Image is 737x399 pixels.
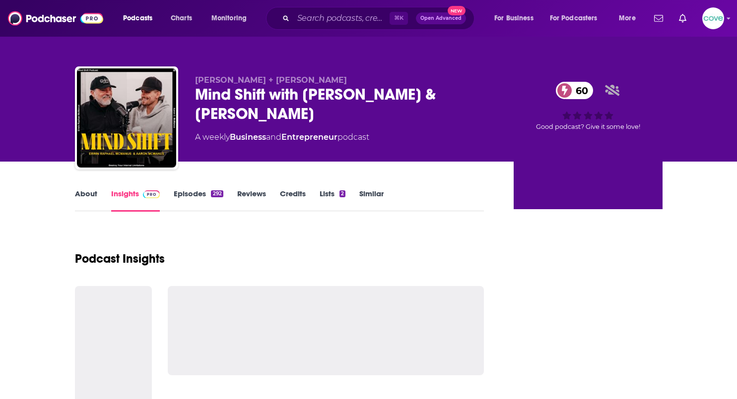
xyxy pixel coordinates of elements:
[293,10,390,26] input: Search podcasts, credits, & more...
[566,82,593,99] span: 60
[550,11,598,25] span: For Podcasters
[266,132,281,142] span: and
[204,10,260,26] button: open menu
[111,189,160,212] a: InsightsPodchaser Pro
[487,10,546,26] button: open menu
[116,10,165,26] button: open menu
[416,12,466,24] button: Open AdvancedNew
[275,7,484,30] div: Search podcasts, credits, & more...
[77,68,176,168] img: Mind Shift with Erwin & Aaron McManus
[230,132,266,142] a: Business
[543,10,612,26] button: open menu
[702,7,724,29] button: Show profile menu
[75,189,97,212] a: About
[339,190,345,197] div: 2
[195,75,347,85] span: [PERSON_NAME] + [PERSON_NAME]
[619,11,636,25] span: More
[702,7,724,29] img: User Profile
[164,10,198,26] a: Charts
[171,11,192,25] span: Charts
[650,10,667,27] a: Show notifications dropdown
[8,9,103,28] img: Podchaser - Follow, Share and Rate Podcasts
[448,6,466,15] span: New
[514,75,663,137] div: 60Good podcast? Give it some love!
[195,131,369,143] div: A weekly podcast
[174,189,223,212] a: Episodes292
[143,190,160,198] img: Podchaser Pro
[280,189,306,212] a: Credits
[281,132,337,142] a: Entrepreneur
[536,123,640,130] span: Good podcast? Give it some love!
[123,11,152,25] span: Podcasts
[612,10,648,26] button: open menu
[320,189,345,212] a: Lists2
[675,10,690,27] a: Show notifications dropdown
[237,189,266,212] a: Reviews
[211,190,223,197] div: 292
[359,189,384,212] a: Similar
[494,11,534,25] span: For Business
[211,11,247,25] span: Monitoring
[75,251,165,266] h1: Podcast Insights
[556,82,593,99] a: 60
[390,12,408,25] span: ⌘ K
[702,7,724,29] span: Logged in as CovePodcast
[420,16,462,21] span: Open Advanced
